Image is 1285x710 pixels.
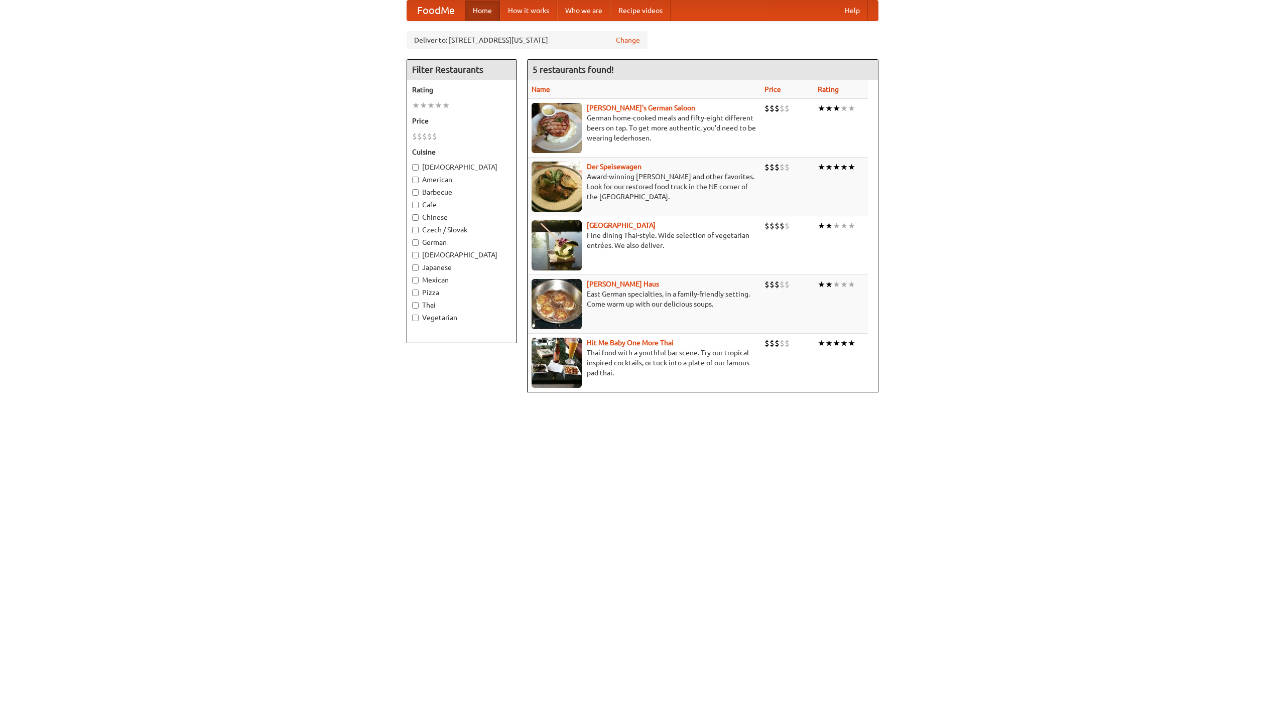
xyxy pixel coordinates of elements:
li: $ [780,338,785,349]
a: How it works [500,1,557,21]
a: Change [616,35,640,45]
li: $ [785,103,790,114]
img: babythai.jpg [532,338,582,388]
label: Pizza [412,288,511,298]
li: ★ [848,103,855,114]
a: Help [837,1,868,21]
label: Czech / Slovak [412,225,511,235]
h4: Filter Restaurants [407,60,517,80]
li: $ [769,162,775,173]
li: ★ [833,338,840,349]
li: ★ [818,338,825,349]
input: Czech / Slovak [412,227,419,233]
li: ★ [833,103,840,114]
div: Deliver to: [STREET_ADDRESS][US_STATE] [407,31,648,49]
li: $ [769,338,775,349]
li: $ [769,103,775,114]
li: $ [764,220,769,231]
li: $ [769,279,775,290]
p: German home-cooked meals and fifty-eight different beers on tap. To get more authentic, you'd nee... [532,113,756,143]
li: $ [775,220,780,231]
h5: Rating [412,85,511,95]
li: $ [432,131,437,142]
li: ★ [412,100,420,111]
li: ★ [833,279,840,290]
li: ★ [833,220,840,231]
a: FoodMe [407,1,465,21]
li: $ [775,338,780,349]
p: Thai food with a youthful bar scene. Try our tropical inspired cocktails, or tuck into a plate of... [532,348,756,378]
a: Der Speisewagen [587,163,641,171]
li: ★ [825,162,833,173]
li: $ [764,103,769,114]
li: $ [775,279,780,290]
label: German [412,237,511,247]
li: $ [422,131,427,142]
label: American [412,175,511,185]
a: [PERSON_NAME] Haus [587,280,659,288]
li: ★ [840,279,848,290]
input: Japanese [412,264,419,271]
a: Who we are [557,1,610,21]
li: $ [785,220,790,231]
li: ★ [848,162,855,173]
a: Rating [818,85,839,93]
li: ★ [840,162,848,173]
img: satay.jpg [532,220,582,270]
li: ★ [840,103,848,114]
input: Mexican [412,277,419,283]
label: Thai [412,300,511,310]
li: $ [764,338,769,349]
li: ★ [420,100,427,111]
a: Price [764,85,781,93]
li: ★ [427,100,435,111]
li: ★ [442,100,450,111]
li: $ [775,103,780,114]
li: ★ [848,220,855,231]
label: Barbecue [412,187,511,197]
li: ★ [848,279,855,290]
li: $ [780,220,785,231]
p: Fine dining Thai-style. Wide selection of vegetarian entrées. We also deliver. [532,230,756,250]
ng-pluralize: 5 restaurants found! [533,65,614,74]
a: Name [532,85,550,93]
li: $ [780,103,785,114]
label: Chinese [412,212,511,222]
a: Home [465,1,500,21]
input: Vegetarian [412,315,419,321]
input: Barbecue [412,189,419,196]
a: [PERSON_NAME]'s German Saloon [587,104,695,112]
li: ★ [818,103,825,114]
li: ★ [435,100,442,111]
a: Recipe videos [610,1,671,21]
input: Cafe [412,202,419,208]
h5: Cuisine [412,147,511,157]
input: [DEMOGRAPHIC_DATA] [412,252,419,258]
li: $ [780,279,785,290]
li: $ [785,162,790,173]
li: ★ [818,162,825,173]
li: ★ [825,279,833,290]
input: Pizza [412,290,419,296]
li: $ [780,162,785,173]
p: East German specialties, in a family-friendly setting. Come warm up with our delicious soups. [532,289,756,309]
a: [GEOGRAPHIC_DATA] [587,221,656,229]
li: $ [764,162,769,173]
label: [DEMOGRAPHIC_DATA] [412,250,511,260]
input: [DEMOGRAPHIC_DATA] [412,164,419,171]
label: Vegetarian [412,313,511,323]
input: American [412,177,419,183]
li: $ [785,279,790,290]
li: $ [427,131,432,142]
label: Cafe [412,200,511,210]
img: esthers.jpg [532,103,582,153]
li: ★ [818,279,825,290]
a: Hit Me Baby One More Thai [587,339,674,347]
li: ★ [818,220,825,231]
img: speisewagen.jpg [532,162,582,212]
